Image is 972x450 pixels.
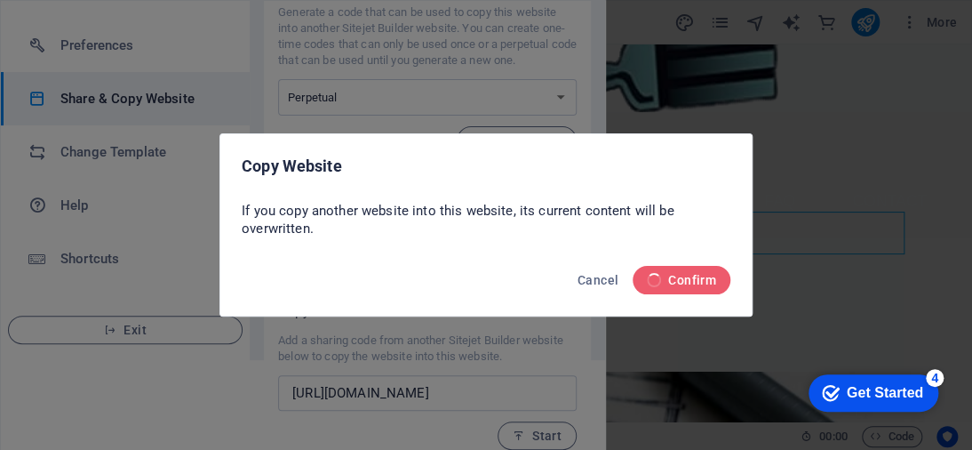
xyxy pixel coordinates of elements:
p: If you copy another website into this website, its current content will be overwritten. [242,202,730,237]
span: Cancel [578,273,618,287]
button: Cancel [570,266,625,294]
div: 4 [131,4,149,21]
span: Confirm [647,273,716,287]
div: Get Started 4 items remaining, 20% complete [14,9,144,46]
h2: Copy Website [242,156,730,177]
div: Get Started [52,20,129,36]
button: Confirm [633,266,730,294]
